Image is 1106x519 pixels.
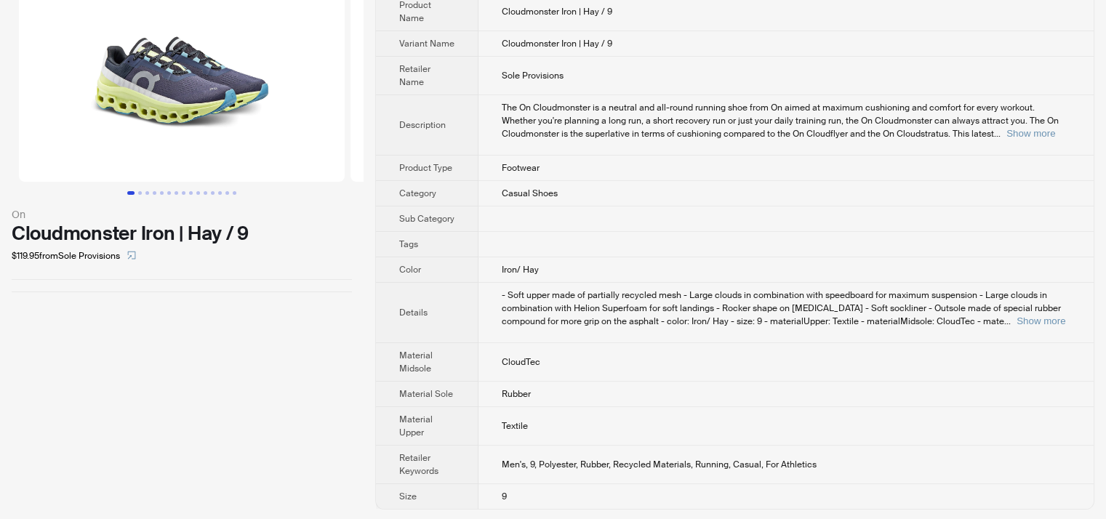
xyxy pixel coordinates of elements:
[189,191,193,195] button: Go to slide 9
[502,420,528,432] span: Textile
[502,6,612,17] span: Cloudmonster Iron | Hay / 9
[399,162,452,174] span: Product Type
[12,206,352,222] div: On
[502,388,531,400] span: Rubber
[1006,128,1055,139] button: Expand
[233,191,236,195] button: Go to slide 15
[502,101,1070,140] div: The On Cloudmonster is a neutral and all-round running shoe from On aimed at maximum cushioning a...
[399,452,438,477] span: Retailer Keywords
[502,70,564,81] span: Sole Provisions
[175,191,178,195] button: Go to slide 7
[399,388,453,400] span: Material Sole
[502,102,1059,140] span: The On Cloudmonster is a neutral and all-round running shoe from On aimed at maximum cushioning a...
[160,191,164,195] button: Go to slide 5
[502,264,539,275] span: Iron/ Hay
[502,188,558,199] span: Casual Shoes
[399,188,436,199] span: Category
[167,191,171,195] button: Go to slide 6
[196,191,200,195] button: Go to slide 10
[204,191,207,195] button: Go to slide 11
[399,238,418,250] span: Tags
[211,191,215,195] button: Go to slide 12
[994,128,1001,140] span: ...
[399,264,421,275] span: Color
[502,162,540,174] span: Footwear
[225,191,229,195] button: Go to slide 14
[399,63,430,88] span: Retailer Name
[153,191,156,195] button: Go to slide 4
[502,38,612,49] span: Cloudmonster Iron | Hay / 9
[399,213,454,225] span: Sub Category
[399,119,446,131] span: Description
[502,289,1061,327] span: - Soft upper made of partially recycled mesh - Large clouds in combination with speedboard for ma...
[182,191,185,195] button: Go to slide 8
[12,222,352,244] div: Cloudmonster Iron | Hay / 9
[145,191,149,195] button: Go to slide 3
[1004,315,1011,327] span: ...
[502,491,507,502] span: 9
[502,289,1070,328] div: - Soft upper made of partially recycled mesh - Large clouds in combination with speedboard for ma...
[399,414,433,438] span: Material Upper
[502,356,540,368] span: CloudTec
[127,251,136,259] span: select
[218,191,222,195] button: Go to slide 13
[502,459,817,470] span: Men's, 9, Polyester, Rubber, Recycled Materials, Running, Casual, For Athletics
[399,491,417,502] span: Size
[399,350,433,374] span: Material Midsole
[12,244,352,267] div: $119.95 from Sole Provisions
[399,38,454,49] span: Variant Name
[1017,315,1065,326] button: Expand
[127,191,135,195] button: Go to slide 1
[138,191,142,195] button: Go to slide 2
[399,307,428,318] span: Details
